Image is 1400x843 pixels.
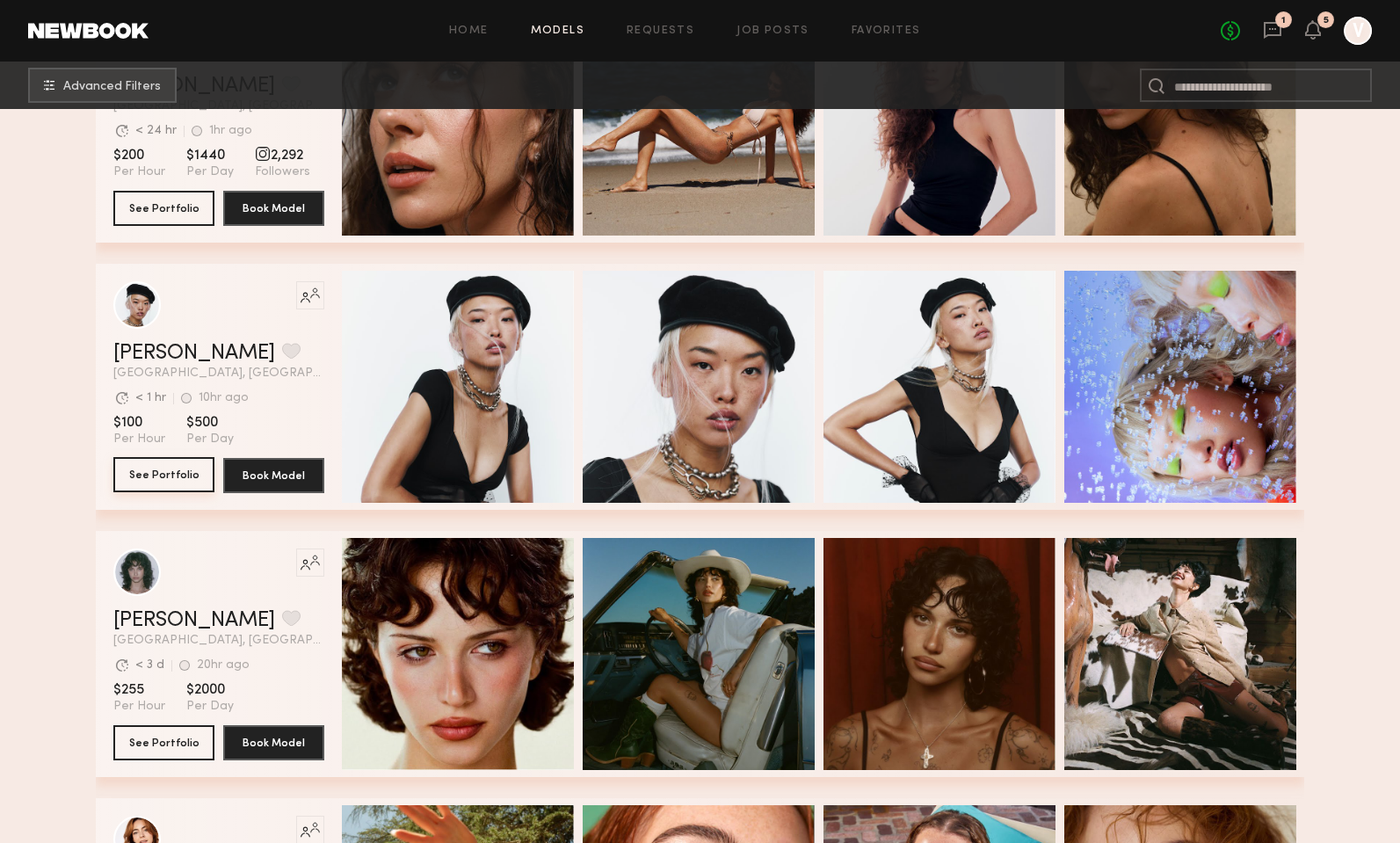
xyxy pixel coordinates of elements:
span: Per Hour [113,164,165,180]
div: < 24 hr [135,125,177,137]
span: Followers [255,164,310,180]
div: 1 [1281,16,1286,25]
button: Advanced Filters [28,68,177,103]
button: Book Model [223,191,324,226]
button: Book Model [223,725,324,760]
a: 1 [1263,20,1282,42]
span: [GEOGRAPHIC_DATA], [GEOGRAPHIC_DATA] [113,367,324,380]
div: 20hr ago [197,659,250,672]
button: Book Model [223,458,324,493]
a: Models [531,25,584,37]
div: 1hr ago [209,125,252,137]
a: Home [449,25,489,37]
span: $100 [113,414,165,432]
a: See Portfolio [113,458,214,493]
span: $2000 [186,681,234,699]
span: Per Hour [113,699,165,715]
a: Requests [627,25,694,37]
button: See Portfolio [113,725,214,760]
a: [PERSON_NAME] [113,343,275,364]
a: Job Posts [736,25,809,37]
div: 10hr ago [199,392,249,404]
span: 2,292 [255,147,310,164]
div: < 3 d [135,659,164,672]
span: $255 [113,681,165,699]
span: [GEOGRAPHIC_DATA], [GEOGRAPHIC_DATA] [113,635,324,647]
span: Advanced Filters [63,81,161,93]
a: V [1344,17,1372,45]
span: $1440 [186,147,234,164]
span: Per Day [186,164,234,180]
span: Per Day [186,432,234,447]
span: $500 [186,414,234,432]
button: See Portfolio [113,457,214,492]
a: Favorites [852,25,921,37]
div: 5 [1324,16,1329,25]
span: $200 [113,147,165,164]
div: < 1 hr [135,392,166,404]
span: Per Hour [113,432,165,447]
button: See Portfolio [113,191,214,226]
a: [PERSON_NAME] [113,610,275,631]
span: Per Day [186,699,234,715]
